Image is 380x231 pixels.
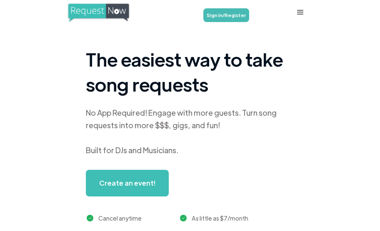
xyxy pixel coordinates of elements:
img: green checkmark [180,215,187,222]
a: home [67,2,142,22]
img: green checkmark [87,215,94,222]
h1: The easiest way to take song requests [86,47,294,97]
a: Create an event! [86,170,169,196]
a: Sign In/Register [203,8,249,22]
div: As little as $7/month [192,213,248,223]
div: Cancel anytime [98,213,142,223]
div: No App Required! Engage with more guests. Turn song requests into more $$$, gigs, and fun! Built ... [86,107,294,156]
